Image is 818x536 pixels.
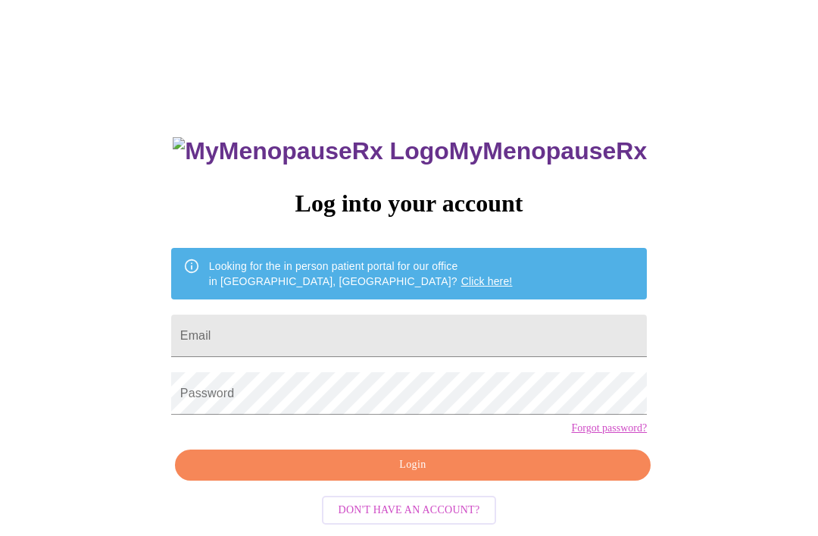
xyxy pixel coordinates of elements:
a: Forgot password? [571,422,647,434]
div: Looking for the in person patient portal for our office in [GEOGRAPHIC_DATA], [GEOGRAPHIC_DATA]? [209,252,513,295]
button: Login [175,450,651,481]
a: Click here! [461,275,513,287]
button: Don't have an account? [322,496,497,525]
h3: MyMenopauseRx [173,137,647,165]
span: Login [192,456,633,475]
img: MyMenopauseRx Logo [173,137,448,165]
h3: Log into your account [171,190,647,218]
a: Don't have an account? [318,503,501,516]
span: Don't have an account? [339,501,480,520]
